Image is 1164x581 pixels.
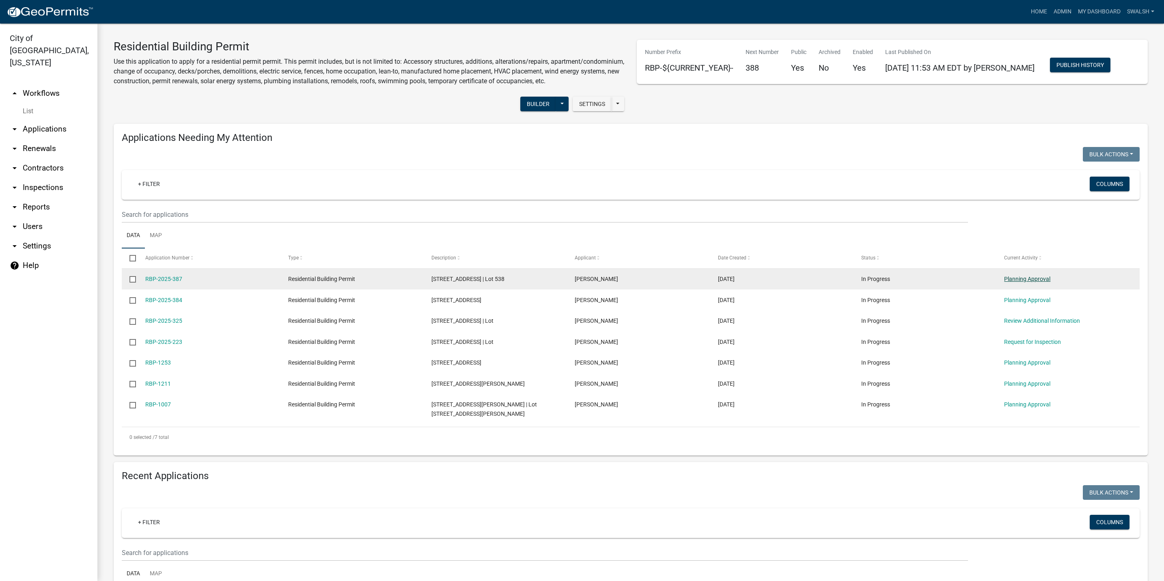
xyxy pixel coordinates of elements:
[573,97,612,111] button: Settings
[10,124,19,134] i: arrow_drop_down
[1050,4,1075,19] a: Admin
[1004,401,1050,408] a: Planning Approval
[718,380,735,387] span: 06/14/2024
[10,261,19,270] i: help
[853,48,873,56] p: Enabled
[288,339,355,345] span: Residential Building Permit
[1004,297,1050,303] a: Planning Approval
[520,97,556,111] button: Builder
[575,317,618,324] span: Jonathan Camilotto
[575,339,618,345] span: Shelby Walsh
[122,470,1140,482] h4: Recent Applications
[431,339,494,345] span: 924 Meigs Avenue | Lot
[145,223,167,249] a: Map
[10,241,19,251] i: arrow_drop_down
[861,297,890,303] span: In Progress
[710,248,854,268] datatable-header-cell: Date Created
[853,63,873,73] h5: Yes
[431,255,456,261] span: Description
[575,380,618,387] span: Madison McGuigan
[122,132,1140,144] h4: Applications Needing My Attention
[145,317,182,324] a: RBP-2025-325
[861,339,890,345] span: In Progress
[131,515,166,529] a: + Filter
[288,297,355,303] span: Residential Building Permit
[1004,276,1050,282] a: Planning Approval
[114,57,625,86] p: Use this application to apply for a residential permit permit. This permit includes, but is not l...
[129,434,155,440] span: 0 selected /
[575,401,618,408] span: greg furnish
[861,380,890,387] span: In Progress
[10,183,19,192] i: arrow_drop_down
[288,401,355,408] span: Residential Building Permit
[431,297,481,303] span: 3474 River Birch Drive | Lot 118
[145,255,190,261] span: Application Number
[861,401,890,408] span: In Progress
[746,48,779,56] p: Next Number
[431,401,537,417] span: 5616 Bailey Grant Rd. | Lot 412 old stoner place
[122,544,968,561] input: Search for applications
[861,276,890,282] span: In Progress
[431,359,481,366] span: 5500 Buckthorne Dr | Lot
[575,255,596,261] span: Applicant
[1004,317,1080,324] a: Review Additional Information
[145,359,171,366] a: RBP-1253
[718,255,746,261] span: Date Created
[645,63,733,73] h5: RBP-${CURRENT_YEAR}-
[1004,380,1050,387] a: Planning Approval
[1050,63,1110,69] wm-modal-confirm: Workflow Publish History
[853,248,996,268] datatable-header-cell: Status
[819,63,841,73] h5: No
[1004,359,1050,366] a: Planning Approval
[10,202,19,212] i: arrow_drop_down
[1083,485,1140,500] button: Bulk Actions
[746,63,779,73] h5: 388
[431,276,504,282] span: 1164 Parkland Trail | Lot 538
[718,317,735,324] span: 08/25/2025
[575,297,618,303] span: STUART WINCHELL
[1090,515,1130,529] button: Columns
[718,276,735,282] span: 10/14/2025
[145,276,182,282] a: RBP-2025-387
[122,223,145,249] a: Data
[122,248,137,268] datatable-header-cell: Select
[145,380,171,387] a: RBP-1211
[861,317,890,324] span: In Progress
[861,255,875,261] span: Status
[288,276,355,282] span: Residential Building Permit
[424,248,567,268] datatable-header-cell: Description
[791,63,806,73] h5: Yes
[885,63,1035,73] span: [DATE] 11:53 AM EDT by [PERSON_NAME]
[791,48,806,56] p: Public
[718,401,735,408] span: 03/05/2024
[137,248,280,268] datatable-header-cell: Application Number
[718,297,735,303] span: 10/09/2025
[10,89,19,98] i: arrow_drop_up
[1028,4,1050,19] a: Home
[288,380,355,387] span: Residential Building Permit
[861,359,890,366] span: In Progress
[575,276,618,282] span: Stacy
[145,401,171,408] a: RBP-1007
[1124,4,1158,19] a: swalsh
[1004,339,1061,345] a: Request for Inspection
[288,359,355,366] span: Residential Building Permit
[575,359,618,366] span: Robyn Wall
[131,177,166,191] a: + Filter
[1090,177,1130,191] button: Columns
[280,248,424,268] datatable-header-cell: Type
[819,48,841,56] p: Archived
[567,248,710,268] datatable-header-cell: Applicant
[145,339,182,345] a: RBP-2025-223
[718,359,735,366] span: 07/16/2024
[122,427,1140,447] div: 7 total
[645,48,733,56] p: Number Prefix
[431,317,494,324] span: 1005 Presidential Place | Lot
[122,206,968,223] input: Search for applications
[885,48,1035,56] p: Last Published On
[10,163,19,173] i: arrow_drop_down
[1050,58,1110,72] button: Publish History
[1075,4,1124,19] a: My Dashboard
[996,248,1140,268] datatable-header-cell: Current Activity
[431,380,525,387] span: 1952 Fisher Lane | Lot 13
